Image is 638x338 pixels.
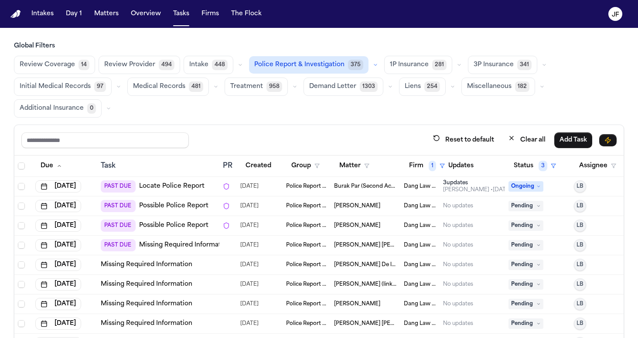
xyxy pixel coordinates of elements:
[404,261,436,268] span: Dang Law Group
[228,6,265,22] button: The Flock
[577,261,583,268] span: LB
[577,301,583,308] span: LB
[577,320,583,327] span: LB
[574,220,586,232] button: LB
[599,134,617,146] button: Immediate Task
[35,278,81,291] button: [DATE]
[574,259,586,271] button: LB
[101,280,192,289] a: Missing Required Information
[508,181,543,192] span: Ongoing
[14,78,112,96] button: Initial Medical Records97
[577,222,583,229] span: LB
[334,242,397,249] span: Maria G Rodriguez Carvajal (Link to Norma Leticia Diaz Hernandez)
[384,56,452,74] button: 1P Insurance281
[577,183,583,190] span: LB
[101,200,136,212] span: PAST DUE
[35,220,81,232] button: [DATE]
[443,158,479,174] button: Updates
[18,261,25,268] span: Select row
[35,259,81,271] button: [DATE]
[99,56,180,74] button: Review Provider494
[10,10,21,18] a: Home
[467,82,512,91] span: Miscellaneous
[404,203,436,210] span: Dang Law Group
[127,6,164,22] button: Overview
[240,278,259,291] span: 8/21/2025, 2:39:29 PM
[443,222,473,229] div: No updates
[101,161,216,171] div: Task
[304,78,383,96] button: Demand Letter1303
[286,158,325,174] button: Group
[334,203,380,210] span: Vidal Benitez Lopez
[35,180,81,193] button: [DATE]
[503,132,551,148] button: Clear all
[170,6,193,22] button: Tasks
[574,200,586,212] button: LB
[62,6,85,22] button: Day 1
[404,320,436,327] span: Dang Law Group
[390,61,429,69] span: 1P Insurance
[508,201,543,211] span: Pending
[286,281,327,288] span: Police Report & Investigation
[508,240,543,250] span: Pending
[18,162,25,169] span: Select all
[443,186,511,193] div: Last updated by Denise Biggs at 7/1/2025, 1:22:09 PM
[18,281,25,288] span: Select row
[286,320,327,327] span: Police Report & Investigation
[612,12,619,18] text: JF
[334,281,397,288] span: Jairo Dominguez Carbajal (link to Dariana Dominguez Carbajal)
[10,10,21,18] img: Finch Logo
[28,6,57,22] button: Intakes
[249,56,368,74] button: Police Report & Investigation375
[104,61,155,69] span: Review Provider
[508,220,543,231] span: Pending
[14,42,624,51] h3: Global Filters
[515,81,529,92] span: 182
[517,60,532,70] span: 341
[159,60,174,70] span: 494
[198,6,222,22] a: Firms
[35,200,81,212] button: [DATE]
[360,81,378,92] span: 1303
[240,318,259,330] span: 8/21/2025, 2:39:34 PM
[574,180,586,193] button: LB
[574,318,586,330] button: LB
[461,78,535,96] button: Miscellaneous182
[334,222,380,229] span: Vidal Benitez Lopez
[14,56,95,74] button: Review Coverage14
[508,158,561,174] button: Status3
[240,158,276,174] button: Created
[18,222,25,229] span: Select row
[348,60,363,70] span: 375
[574,278,586,291] button: LB
[428,132,499,148] button: Reset to default
[189,81,203,92] span: 481
[424,81,440,92] span: 254
[101,220,136,232] span: PAST DUE
[240,259,259,271] span: 8/21/2025, 2:39:12 PM
[334,183,397,190] span: Burak Par (Second Accident)
[139,182,205,191] a: Locate Police Report
[266,81,282,92] span: 958
[223,161,233,171] div: PR
[184,56,233,74] button: Intake448
[399,78,446,96] button: Liens254
[139,202,208,210] a: Possible Police Report
[101,260,192,269] a: Missing Required Information
[577,281,583,288] span: LB
[101,180,136,193] span: PAST DUE
[127,78,209,96] button: Medical Records481
[539,161,547,171] span: 3
[35,239,81,251] button: [DATE]
[240,239,259,251] span: 8/19/2025, 4:48:38 PM
[35,158,67,174] button: Due
[404,281,436,288] span: Dang Law Group
[286,183,327,190] span: Police Report & Investigation
[429,161,436,171] span: 1
[474,61,514,69] span: 3P Insurance
[254,61,345,69] span: Police Report & Investigation
[91,6,122,22] a: Matters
